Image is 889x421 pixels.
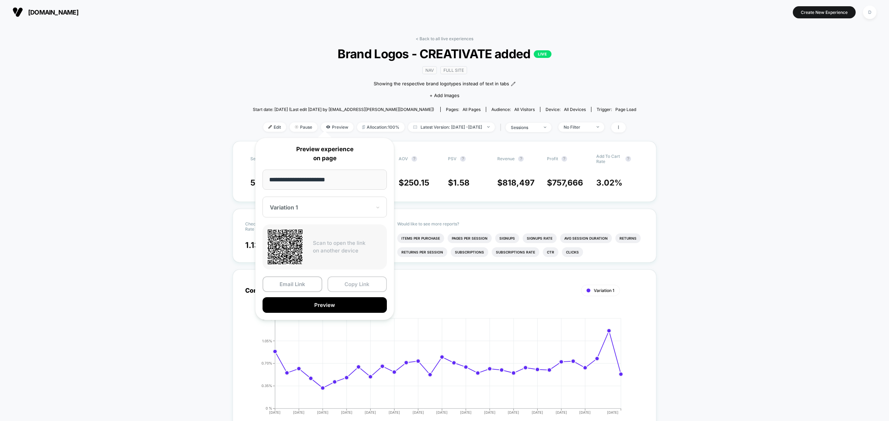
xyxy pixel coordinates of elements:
[263,276,322,292] button: Email Link
[397,233,444,243] li: Items Per Purchase
[508,410,519,414] tspan: [DATE]
[266,406,272,410] tspan: 0 %
[290,122,317,132] span: Pause
[562,156,567,162] button: ?
[615,233,641,243] li: Returns
[422,66,437,74] span: NAV
[413,410,424,414] tspan: [DATE]
[451,247,488,257] li: Subscriptions
[502,178,534,188] span: 818,497
[597,126,599,128] img: end
[261,361,272,365] tspan: 0.70%
[607,410,618,414] tspan: [DATE]
[597,107,636,112] div: Trigger:
[492,247,539,257] li: Subscriptions Rate
[596,154,622,164] span: Add To Cart Rate
[495,233,519,243] li: Signups
[564,107,586,112] span: all devices
[498,122,506,132] span: |
[523,233,557,243] li: Signups Rate
[497,156,515,161] span: Revenue
[263,297,387,313] button: Preview
[416,36,473,41] a: < Back to all live experiences
[580,410,591,414] tspan: [DATE]
[374,80,509,87] span: Showing the respective brand logotypes instead of text in tabs
[497,178,534,188] span: $
[13,7,23,17] img: Visually logo
[341,410,352,414] tspan: [DATE]
[560,233,612,243] li: Avg Session Duration
[269,410,281,414] tspan: [DATE]
[544,127,546,128] img: end
[389,410,400,414] tspan: [DATE]
[861,5,879,19] button: D
[238,317,637,421] div: CONVERSION_RATE
[430,93,459,98] span: + Add Images
[261,384,272,388] tspan: 0.35%
[404,178,429,188] span: 250.15
[448,233,492,243] li: Pages Per Session
[556,410,567,414] tspan: [DATE]
[484,410,496,414] tspan: [DATE]
[863,6,876,19] div: D
[10,7,81,18] button: [DOMAIN_NAME]
[245,240,267,250] span: 1.13 %
[399,156,408,161] span: AOV
[317,410,329,414] tspan: [DATE]
[357,122,405,132] span: Allocation: 100%
[321,122,354,132] span: Preview
[448,156,457,161] span: PSV
[460,410,472,414] tspan: [DATE]
[793,6,856,18] button: Create New Experience
[327,276,387,292] button: Copy Link
[397,247,447,257] li: Returns Per Session
[413,125,417,129] img: calendar
[594,288,614,293] span: Variation 1
[453,178,470,188] span: 1.58
[263,145,387,163] p: Preview experience on page
[547,156,558,161] span: Profit
[514,107,535,112] span: All Visitors
[534,50,551,58] p: LIVE
[293,410,305,414] tspan: [DATE]
[440,66,467,74] span: Full site
[552,178,583,188] span: 757,666
[397,221,644,226] p: Would like to see more reports?
[446,107,481,112] div: Pages:
[448,178,470,188] span: $
[487,126,490,128] img: end
[625,156,631,162] button: ?
[253,107,434,112] span: Start date: [DATE] (Last edit [DATE] by [EMAIL_ADDRESS][PERSON_NAME][DOMAIN_NAME])
[245,221,271,232] span: Checkout Rate
[313,239,382,255] p: Scan to open the link on another device
[408,122,495,132] span: Latest Version: [DATE] - [DATE]
[511,125,539,130] div: sessions
[460,156,466,162] button: ?
[532,410,543,414] tspan: [DATE]
[362,125,365,129] img: rebalance
[295,125,298,129] img: end
[263,122,286,132] span: Edit
[262,338,272,343] tspan: 1.05%
[399,178,429,188] span: $
[272,46,617,61] span: Brand Logos - CREATIVATE added
[365,410,376,414] tspan: [DATE]
[268,125,272,129] img: edit
[436,410,448,414] tspan: [DATE]
[596,178,622,188] span: 3.02 %
[543,247,558,257] li: Ctr
[564,124,591,130] div: No Filter
[540,107,591,112] span: Device:
[463,107,481,112] span: all pages
[412,156,417,162] button: ?
[547,178,583,188] span: $
[491,107,535,112] div: Audience:
[615,107,636,112] span: Page Load
[28,9,78,16] span: [DOMAIN_NAME]
[518,156,524,162] button: ?
[562,247,583,257] li: Clicks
